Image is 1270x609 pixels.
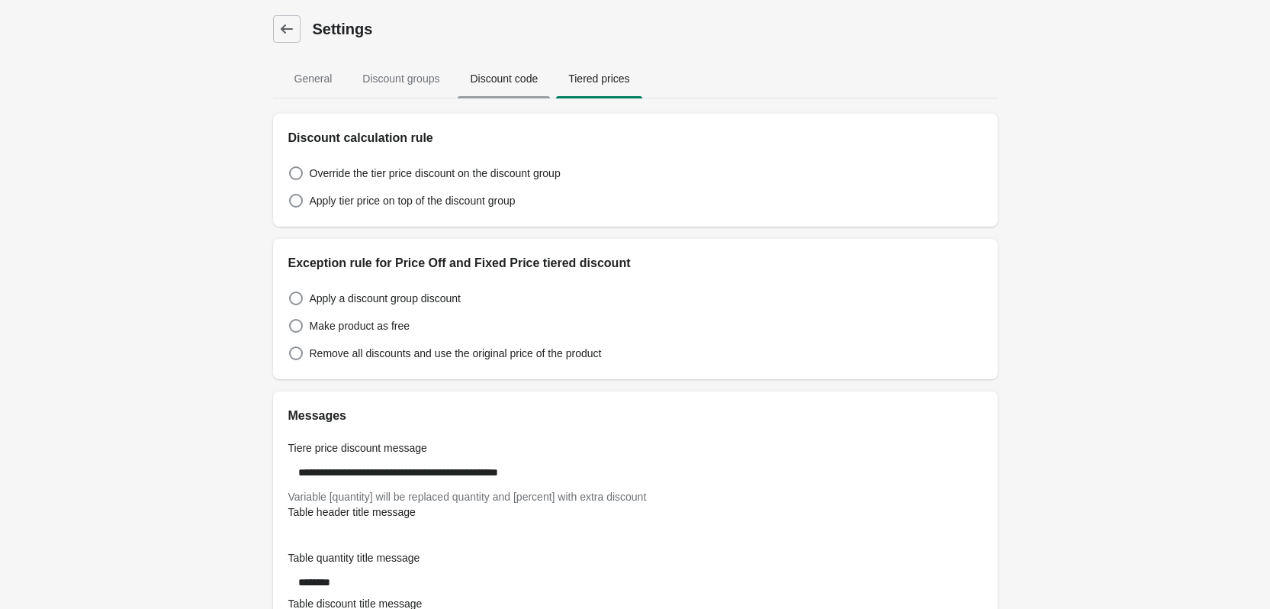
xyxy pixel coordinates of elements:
[288,504,416,520] label: Table header title message
[310,291,461,306] span: Apply a discount group discount
[458,65,550,92] span: Discount code
[310,166,561,181] span: Override the tier price discount on the discount group
[288,440,427,456] label: Tiere price discount message
[288,550,420,565] label: Table quantity title message
[282,65,345,92] span: General
[288,254,982,272] h2: Exception rule for Price Off and Fixed Price tiered discount
[310,318,410,333] span: Make product as free
[279,59,348,98] button: General
[350,65,452,92] span: Discount groups
[273,15,301,43] a: Dashboard
[310,346,602,361] span: Remove all discounts and use the original price of the product
[310,193,516,208] span: Apply tier price on top of the discount group
[556,65,641,92] span: Tiered prices
[288,129,982,147] h2: Discount calculation rule
[288,489,982,504] div: Variable [quantity] will be replaced quantity and [percent] with extra discount
[288,407,982,425] h2: Messages
[313,18,998,40] h1: Settings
